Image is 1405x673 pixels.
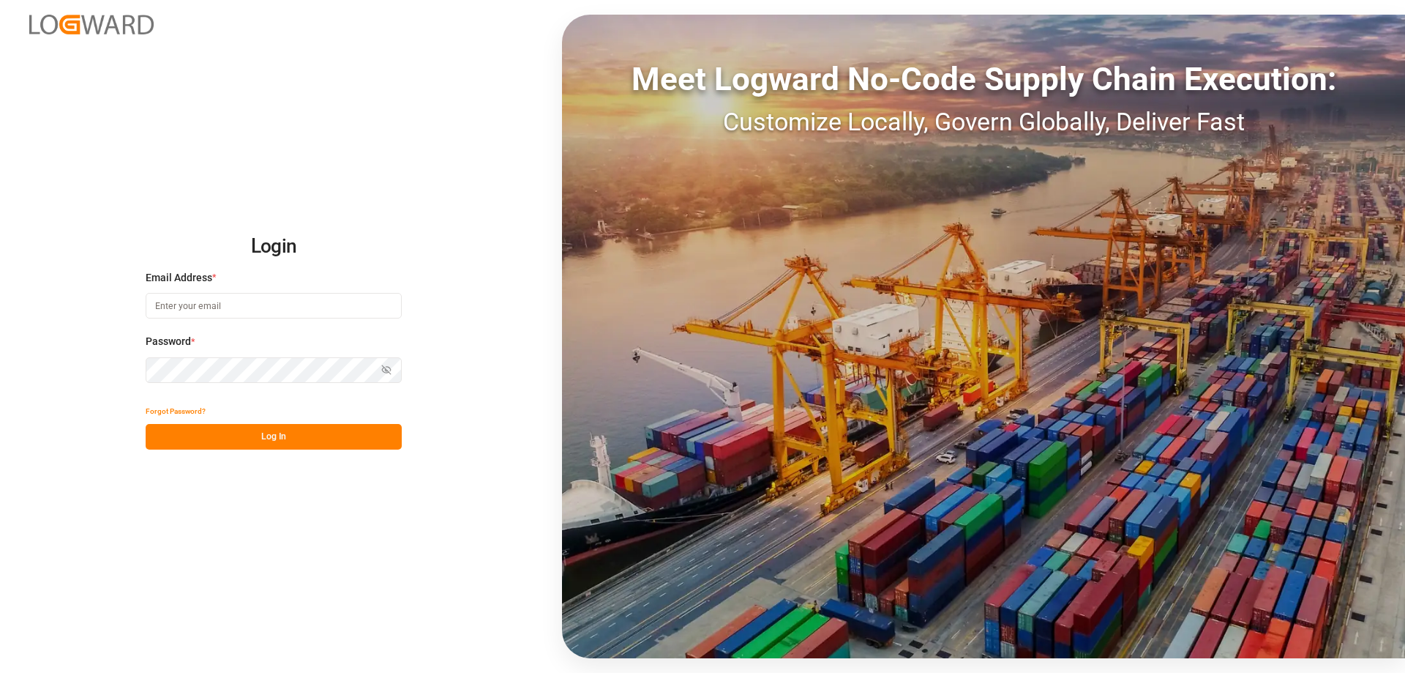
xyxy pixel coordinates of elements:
[562,103,1405,141] div: Customize Locally, Govern Globally, Deliver Fast
[146,293,402,319] input: Enter your email
[146,223,402,270] h2: Login
[146,424,402,450] button: Log In
[562,55,1405,103] div: Meet Logward No-Code Supply Chain Execution:
[29,15,154,34] img: Logward_new_orange.png
[146,270,212,286] span: Email Address
[146,398,206,424] button: Forgot Password?
[146,334,191,349] span: Password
